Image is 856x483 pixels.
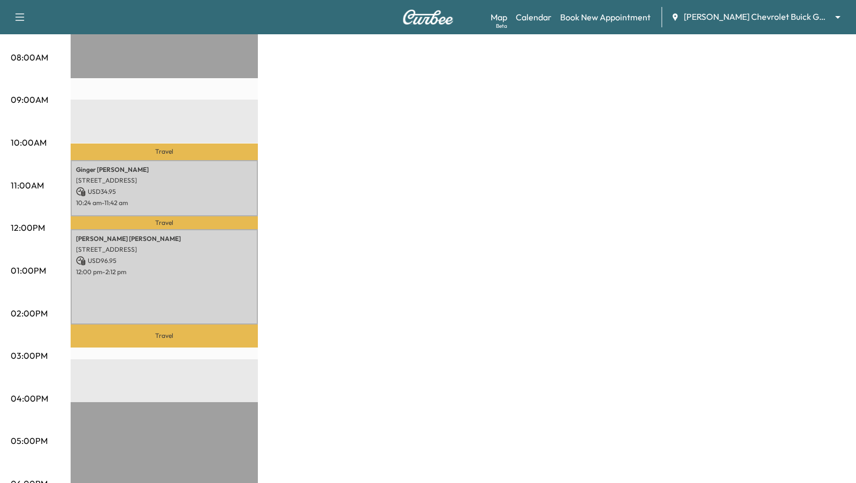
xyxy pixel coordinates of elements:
[11,93,48,106] p: 09:00AM
[11,221,45,234] p: 12:00PM
[76,187,253,197] p: USD 34.95
[76,245,253,254] p: [STREET_ADDRESS]
[516,11,552,24] a: Calendar
[71,216,258,229] p: Travel
[76,235,253,243] p: [PERSON_NAME] [PERSON_NAME]
[402,10,454,25] img: Curbee Logo
[71,324,258,348] p: Travel
[11,392,48,405] p: 04:00PM
[496,22,507,30] div: Beta
[560,11,651,24] a: Book New Appointment
[76,199,253,207] p: 10:24 am - 11:42 am
[11,179,44,192] p: 11:00AM
[76,268,253,276] p: 12:00 pm - 2:12 pm
[11,434,48,447] p: 05:00PM
[11,51,48,64] p: 08:00AM
[11,136,47,149] p: 10:00AM
[76,256,253,266] p: USD 96.95
[71,144,258,160] p: Travel
[11,349,48,362] p: 03:00PM
[76,176,253,185] p: [STREET_ADDRESS]
[76,165,253,174] p: Ginger [PERSON_NAME]
[491,11,507,24] a: MapBeta
[11,264,46,277] p: 01:00PM
[684,11,830,23] span: [PERSON_NAME] Chevrolet Buick GMC
[11,307,48,320] p: 02:00PM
